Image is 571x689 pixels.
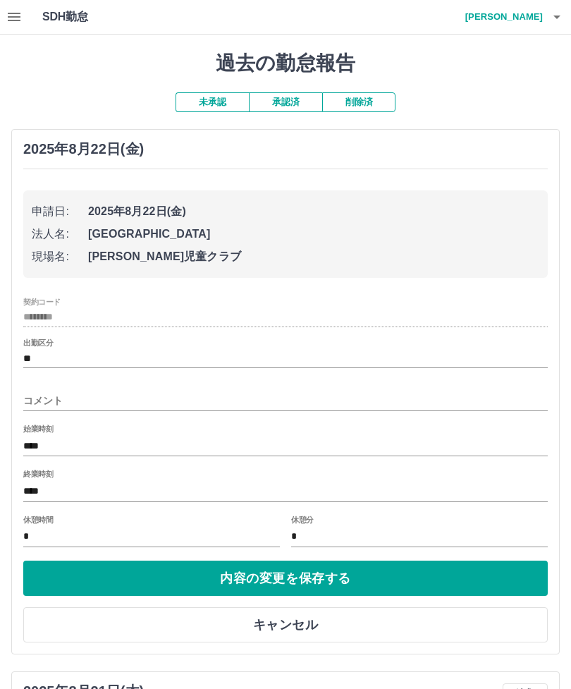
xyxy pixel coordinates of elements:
h3: 2025年8月22日(金) [23,141,144,157]
span: 法人名: [32,226,88,243]
span: [GEOGRAPHIC_DATA] [88,226,539,243]
button: キャンセル [23,607,548,642]
label: 休憩分 [291,514,314,525]
button: 削除済 [322,92,395,112]
span: 2025年8月22日(金) [88,203,539,220]
button: 承認済 [249,92,322,112]
label: 終業時刻 [23,469,53,480]
h1: 過去の勤怠報告 [11,51,560,75]
button: 内容の変更を保存する [23,561,548,596]
span: 申請日: [32,203,88,220]
label: 出勤区分 [23,338,53,348]
label: 始業時刻 [23,424,53,434]
label: 休憩時間 [23,514,53,525]
label: 契約コード [23,296,61,307]
span: [PERSON_NAME]児童クラブ [88,248,539,265]
span: 現場名: [32,248,88,265]
button: 未承認 [176,92,249,112]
